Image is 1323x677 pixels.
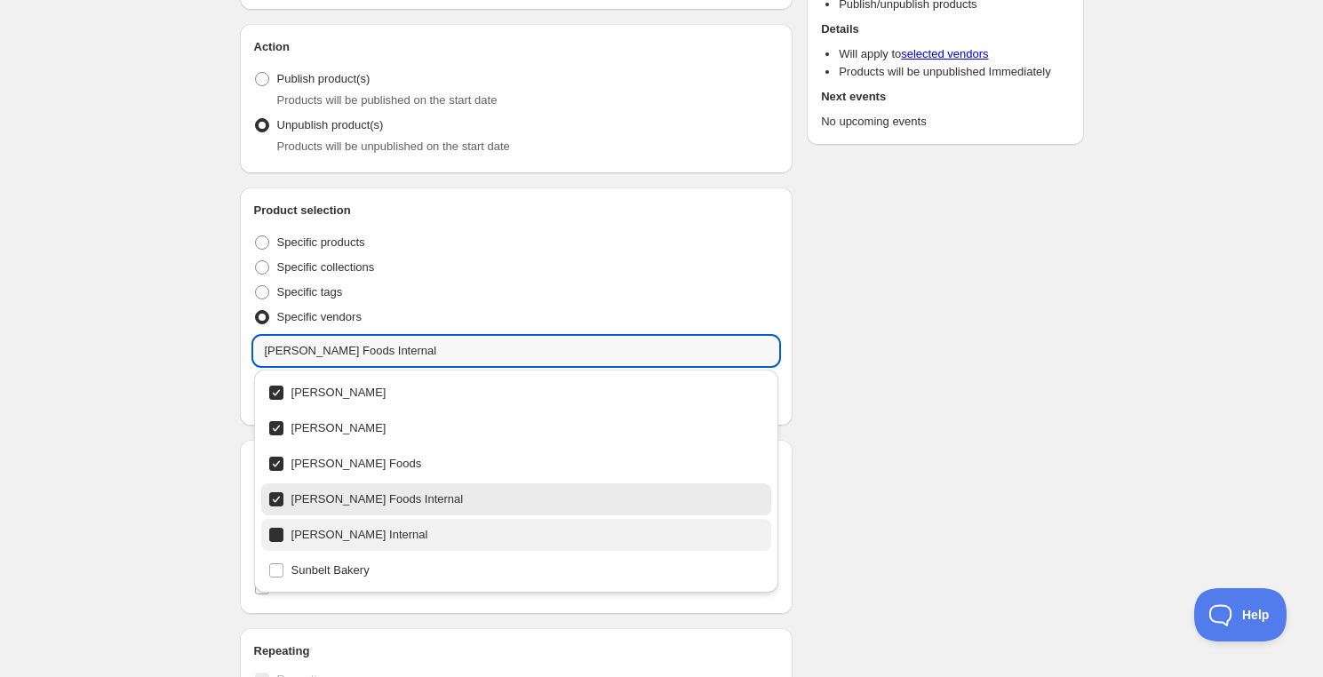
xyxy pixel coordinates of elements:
span: Products will be unpublished on the start date [277,139,510,153]
span: Specific tags [277,285,343,299]
li: Little Debbie [254,409,779,444]
span: Publish product(s) [277,72,371,85]
h2: Next events [821,88,1069,106]
li: McKee Foods Internal [254,480,779,515]
li: Mckee Internal [254,515,779,551]
p: No upcoming events [821,113,1069,131]
h2: Repeating [254,642,779,660]
li: Drake's [254,377,779,409]
h2: Action [254,38,779,56]
span: Specific products [277,235,365,249]
span: Unpublish product(s) [277,118,384,131]
span: Specific vendors [277,310,362,323]
span: Specific collections [277,260,375,274]
h2: Details [821,20,1069,38]
li: Products will be unpublished Immediately [839,63,1069,81]
span: Products will be published on the start date [277,93,498,107]
li: McKee Foods [254,444,779,480]
h2: Product selection [254,202,779,219]
li: Sunbelt Bakery [254,551,779,586]
li: Will apply to [839,45,1069,63]
iframe: Toggle Customer Support [1194,588,1287,641]
a: selected vendors [901,47,988,60]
